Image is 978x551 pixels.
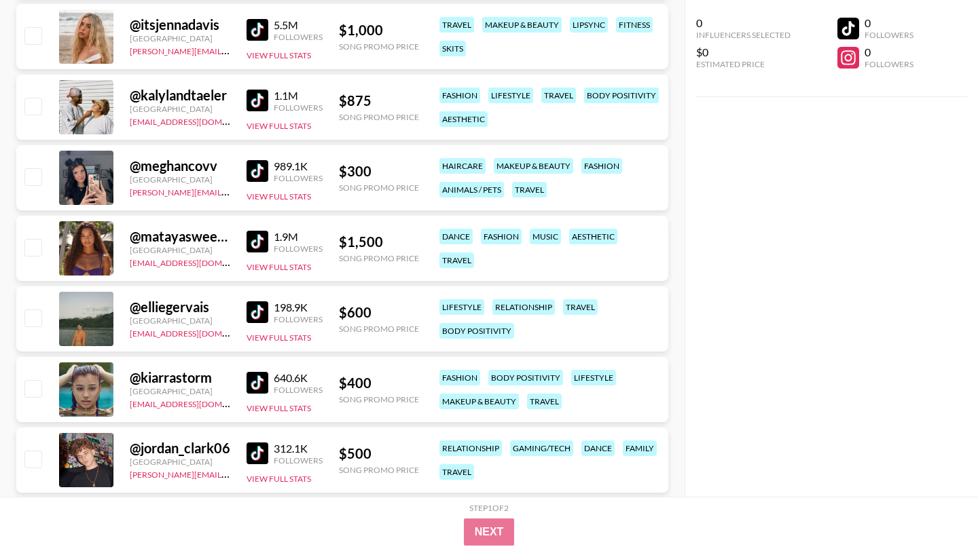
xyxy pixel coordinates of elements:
div: @ kiarrastorm [130,369,230,386]
div: dance [581,440,615,456]
div: body positivity [584,88,659,103]
div: $ 600 [339,304,419,321]
div: travel [541,88,576,103]
div: 1.1M [274,89,323,102]
div: fitness [616,17,653,33]
div: [GEOGRAPHIC_DATA] [130,457,230,467]
div: aesthetic [569,229,617,244]
div: dance [439,229,473,244]
div: Followers [274,244,323,254]
div: Followers [865,30,913,40]
div: 5.5M [274,18,323,32]
div: [GEOGRAPHIC_DATA] [130,245,230,255]
button: View Full Stats [247,50,311,60]
div: $0 [696,45,791,59]
div: Followers [274,314,323,324]
div: Song Promo Price [339,41,419,52]
div: 0 [865,16,913,30]
div: family [623,440,657,456]
div: travel [563,299,598,315]
div: lifestyle [439,299,484,315]
div: travel [439,252,474,268]
div: fashion [439,88,480,103]
div: @ jordan_clark06 [130,440,230,457]
div: gaming/tech [510,440,573,456]
div: Song Promo Price [339,465,419,475]
div: fashion [481,229,522,244]
a: [PERSON_NAME][EMAIL_ADDRESS][DOMAIN_NAME] [130,467,331,480]
div: Followers [274,455,323,465]
div: $ 500 [339,445,419,462]
div: [GEOGRAPHIC_DATA] [130,174,230,185]
div: relationship [439,440,502,456]
div: $ 1,000 [339,22,419,39]
div: Song Promo Price [339,394,419,404]
div: Song Promo Price [339,112,419,122]
a: [PERSON_NAME][EMAIL_ADDRESS][DOMAIN_NAME] [130,43,331,56]
div: music [530,229,561,244]
div: Song Promo Price [339,253,419,263]
div: $ 1,500 [339,233,419,250]
button: View Full Stats [247,121,311,131]
div: [GEOGRAPHIC_DATA] [130,104,230,114]
button: View Full Stats [247,474,311,484]
div: aesthetic [439,111,488,127]
div: travel [439,17,474,33]
div: makeup & beauty [494,158,573,174]
div: 0 [696,16,791,30]
div: travel [527,394,562,409]
div: Followers [865,59,913,69]
div: Step 1 of 2 [469,503,509,513]
div: 198.9K [274,301,323,314]
div: @ meghancovv [130,157,230,174]
div: Followers [274,385,323,395]
div: makeup & beauty [482,17,562,33]
div: lipsync [570,17,608,33]
div: Song Promo Price [339,183,419,193]
div: @ kalylandtaeler [130,87,230,104]
img: TikTok [247,160,268,182]
div: lifestyle [571,370,616,385]
div: 312.1K [274,442,323,455]
div: fashion [439,370,480,385]
div: skits [439,41,466,56]
div: 1.9M [274,230,323,244]
a: [EMAIL_ADDRESS][DOMAIN_NAME] [130,396,266,409]
div: Song Promo Price [339,324,419,334]
div: travel [439,464,474,480]
div: [GEOGRAPHIC_DATA] [130,316,230,326]
div: animals / pets [439,182,504,197]
div: [GEOGRAPHIC_DATA] [130,386,230,396]
div: Followers [274,102,323,113]
div: @ matayasweeting [130,228,230,245]
div: haircare [439,158,486,174]
div: @ itsjennadavis [130,16,230,33]
div: relationship [492,299,555,315]
button: View Full Stats [247,262,311,272]
div: body positivity [488,370,563,385]
div: 640.6K [274,371,323,385]
button: View Full Stats [247,191,311,202]
button: Next [464,518,515,546]
img: TikTok [247,301,268,323]
div: lifestyle [488,88,533,103]
a: [EMAIL_ADDRESS][DOMAIN_NAME] [130,114,266,127]
img: TikTok [247,19,268,41]
img: TikTok [247,372,268,394]
div: Influencers Selected [696,30,791,40]
iframe: Drift Widget Chat Controller [910,483,962,535]
div: Followers [274,173,323,183]
div: Estimated Price [696,59,791,69]
div: fashion [581,158,622,174]
div: body positivity [439,323,514,339]
a: [PERSON_NAME][EMAIL_ADDRESS][DOMAIN_NAME] [130,185,331,197]
div: Followers [274,32,323,42]
div: [GEOGRAPHIC_DATA] [130,33,230,43]
button: View Full Stats [247,332,311,343]
button: View Full Stats [247,403,311,413]
img: TikTok [247,442,268,464]
div: 989.1K [274,159,323,173]
div: $ 875 [339,92,419,109]
a: [EMAIL_ADDRESS][DOMAIN_NAME] [130,255,266,268]
div: $ 400 [339,375,419,392]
